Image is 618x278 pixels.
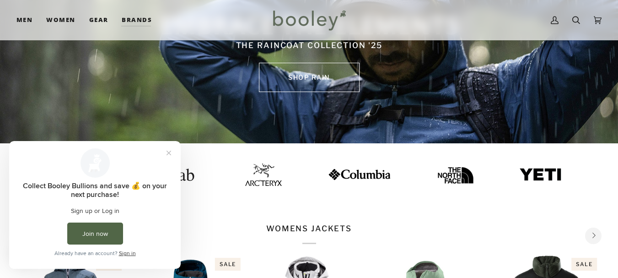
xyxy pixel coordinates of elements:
[571,258,597,271] div: Sale
[89,16,108,25] span: Gear
[269,7,349,33] img: Booley
[16,16,32,25] span: Men
[122,16,152,25] span: Brands
[266,223,352,244] p: WOMENS JACKETS
[46,16,75,25] span: Women
[215,258,241,271] div: Sale
[130,40,489,52] p: THE RAINCOAT COLLECTION '25
[9,141,181,269] iframe: Loyalty program pop-up with offers and actions
[259,63,360,92] a: SHOP rain
[585,228,602,244] button: Next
